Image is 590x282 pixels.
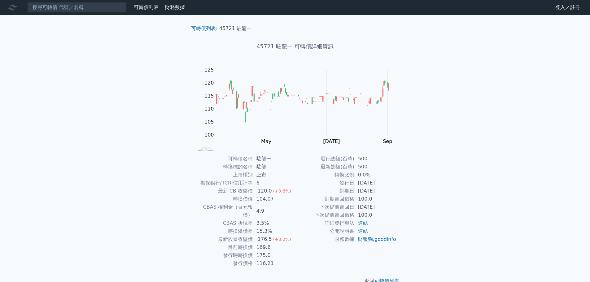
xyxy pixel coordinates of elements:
input: 搜尋可轉債 代號／名稱 [27,2,126,13]
td: , [354,235,397,243]
td: [DATE] [354,203,397,211]
g: Series [215,80,389,122]
td: CBAS 折現率 [194,219,253,227]
td: 500 [354,155,397,163]
td: [DATE] [354,179,397,187]
td: 目前轉換價 [194,243,253,251]
td: 下次提前賣回日 [295,203,354,211]
a: 財務數據 [165,4,185,10]
td: 發行時轉換價 [194,251,253,259]
a: 可轉債列表 [191,25,216,31]
td: 3.5% [253,219,295,227]
li: 45721 駐龍一 [219,25,251,32]
td: 100.0 [354,211,397,219]
a: 連結 [358,228,368,234]
td: 上市 [253,171,295,179]
td: 發行日 [295,179,354,187]
td: 169.6 [253,243,295,251]
a: 財報狗 [358,236,373,242]
td: 下次提前賣回價格 [295,211,354,219]
a: 登入／註冊 [550,2,585,12]
td: 轉換價值 [194,195,253,203]
td: 可轉債名稱 [194,155,253,163]
td: [DATE] [354,187,397,195]
td: 駐龍 [253,163,295,171]
li: › [191,25,218,32]
tspan: 115 [204,93,214,99]
td: 公開說明書 [295,227,354,235]
tspan: 120 [204,80,214,86]
td: 最新股票收盤價 [194,235,253,243]
td: 15.3% [253,227,295,235]
span: (+0.8%) [273,189,291,193]
td: 擔保銀行/TCRI信用評等 [194,179,253,187]
iframe: Chat Widget [559,252,590,282]
g: Chart [200,67,392,144]
td: 104.07 [253,195,295,203]
tspan: 100 [204,132,214,138]
span: (+3.2%) [273,237,291,242]
tspan: Sep [383,138,392,144]
td: 到期日 [295,187,354,195]
td: 轉換標的名稱 [194,163,253,171]
tspan: 125 [204,67,214,73]
a: 可轉債列表 [134,4,159,10]
td: 116.21 [253,259,295,267]
td: 轉換溢價率 [194,227,253,235]
td: 到期賣回價格 [295,195,354,203]
td: 詳細發行辦法 [295,219,354,227]
td: 0.0% [354,171,397,179]
td: 6 [253,179,295,187]
div: 聊天小工具 [559,252,590,282]
td: 財務數據 [295,235,354,243]
td: 最新餘額(百萬) [295,163,354,171]
td: 100.0 [354,195,397,203]
td: CBAS 權利金（百元報價） [194,203,253,219]
tspan: 105 [204,119,214,125]
td: 上市櫃別 [194,171,253,179]
td: 最新 CB 收盤價 [194,187,253,195]
td: 175.0 [253,251,295,259]
div: 176.5 [256,235,273,243]
td: 500 [354,163,397,171]
td: 發行價格 [194,259,253,267]
a: 連結 [358,220,368,226]
h1: 45721 駐龍一 可轉債詳細資訊 [186,42,404,51]
div: 120.0 [256,187,273,195]
td: 4.9 [253,203,295,219]
tspan: [DATE] [323,138,340,144]
td: 發行總額(百萬) [295,155,354,163]
a: goodinfo [374,236,396,242]
tspan: 110 [204,106,214,112]
tspan: May [261,138,271,144]
td: 轉換比例 [295,171,354,179]
td: 駐龍一 [253,155,295,163]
